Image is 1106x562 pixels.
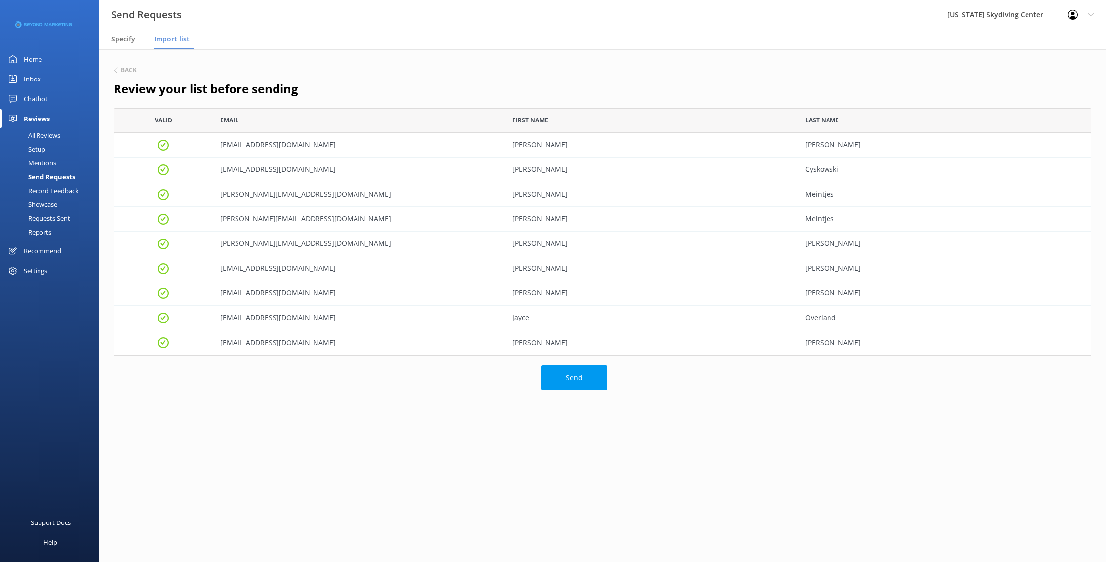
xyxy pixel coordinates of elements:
[24,261,47,281] div: Settings
[114,67,137,73] button: Back
[114,133,1091,355] div: grid
[798,330,1091,355] div: Pereira
[121,67,137,73] h6: Back
[31,513,71,532] div: Support Docs
[798,232,1091,256] div: Olsen
[213,182,506,207] div: Peter@meintjes.com
[6,225,99,239] a: Reports
[6,211,99,225] a: Requests Sent
[505,232,798,256] div: Paige
[213,330,506,355] div: leahlpereira@icloud.com
[24,109,50,128] div: Reviews
[798,281,1091,306] div: Atkins
[505,306,798,330] div: Jayce
[798,306,1091,330] div: Overland
[541,365,607,390] button: Send
[6,128,60,142] div: All Reviews
[213,158,506,182] div: faxed2u@gmail.com
[6,211,70,225] div: Requests Sent
[24,49,42,69] div: Home
[6,225,51,239] div: Reports
[43,532,57,552] div: Help
[505,158,798,182] div: Lance
[6,198,57,211] div: Showcase
[505,330,798,355] div: Leah
[213,232,506,256] div: paige.ekolu@gmail.com
[24,241,61,261] div: Recommend
[213,281,506,306] div: ejatkins1@gmail.com
[505,182,798,207] div: Peter
[114,80,1091,98] h2: Review your list before sending
[798,207,1091,232] div: Meintjes
[6,198,99,211] a: Showcase
[213,207,506,232] div: emily@meintjes.com
[6,170,99,184] a: Send Requests
[6,170,75,184] div: Send Requests
[6,142,45,156] div: Setup
[213,306,506,330] div: jayce.overland@gmail.com
[111,34,135,44] span: Specify
[798,182,1091,207] div: Meintjes
[15,21,72,29] img: 3-1676954853.png
[6,128,99,142] a: All Reviews
[6,156,56,170] div: Mentions
[6,184,79,198] div: Record Feedback
[505,256,798,281] div: Adrian
[154,34,190,44] span: Import list
[24,89,48,109] div: Chatbot
[6,184,99,198] a: Record Feedback
[798,133,1091,158] div: Flores
[505,281,798,306] div: Eric
[505,207,798,232] div: Emily
[220,116,238,125] span: Email
[505,133,798,158] div: Adolfo
[24,69,41,89] div: Inbox
[798,158,1091,182] div: Cyskowski
[513,116,548,125] span: First Name
[111,7,182,23] h3: Send Requests
[213,256,506,281] div: aniemierowicz@gmail.com
[155,116,172,125] span: Valid
[805,116,839,125] span: Last Name
[6,142,99,156] a: Setup
[6,156,99,170] a: Mentions
[798,256,1091,281] div: Niemierowicz
[213,133,506,158] div: lytleflo@yahoo.com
